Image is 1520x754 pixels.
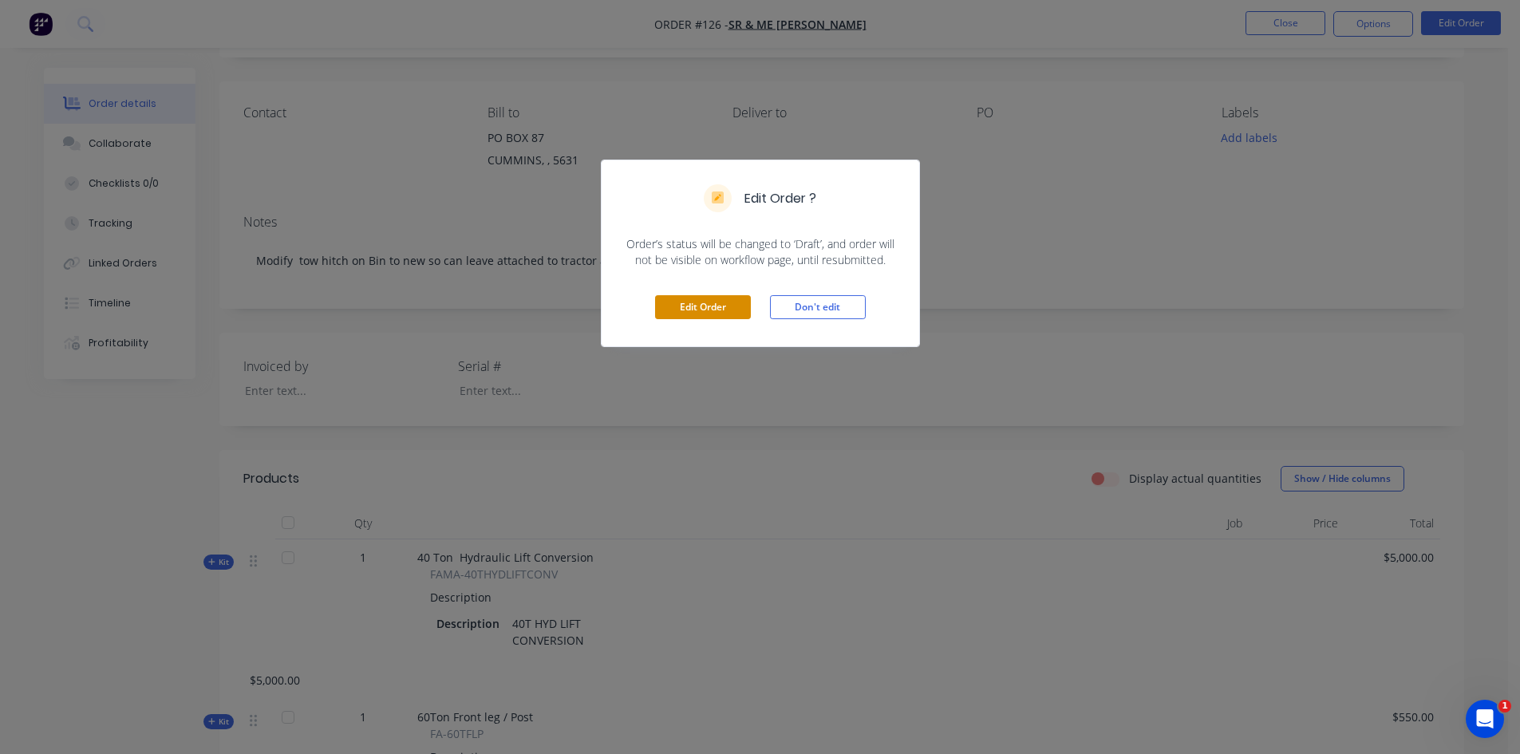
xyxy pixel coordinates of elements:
iframe: Intercom live chat [1466,700,1504,738]
span: 1 [1498,700,1511,713]
button: Don't edit [770,295,866,319]
span: Order’s status will be changed to ‘Draft’, and order will not be visible on workflow page, until ... [621,236,900,268]
button: Edit Order [655,295,751,319]
h5: Edit Order ? [744,189,816,208]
